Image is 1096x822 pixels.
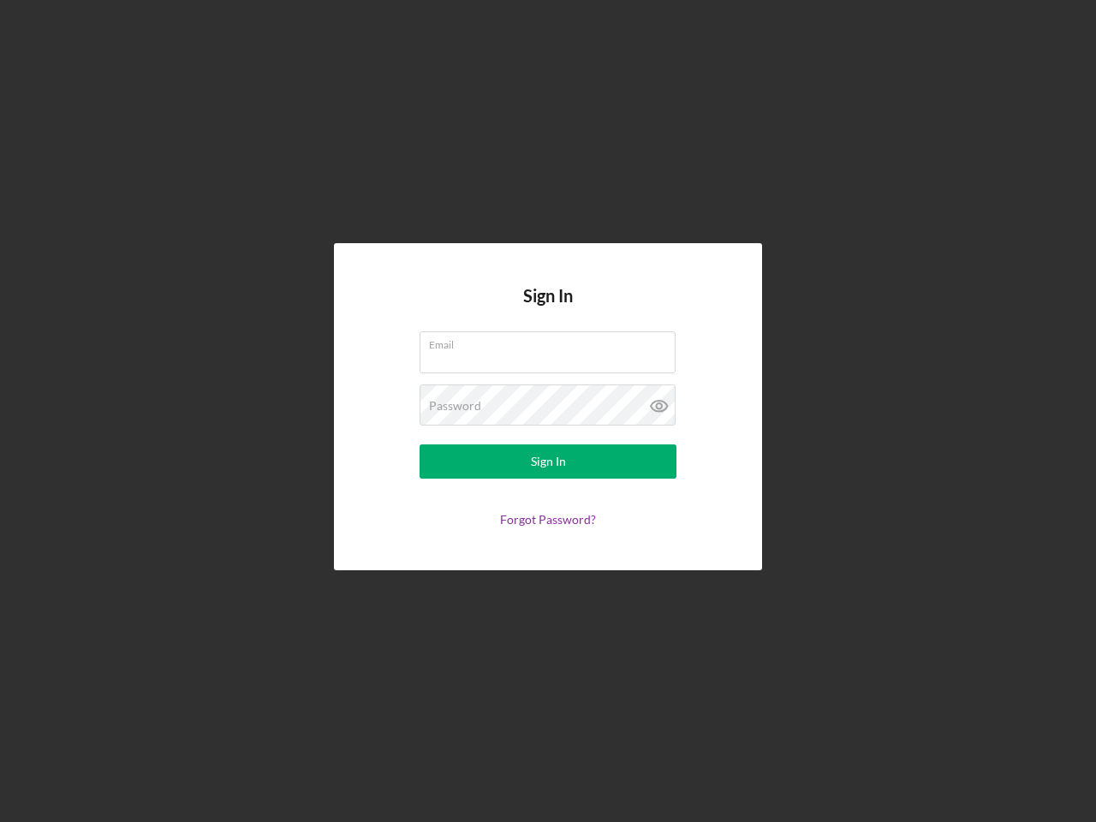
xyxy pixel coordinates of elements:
label: Email [429,332,676,351]
div: Sign In [531,444,566,479]
button: Sign In [420,444,676,479]
h4: Sign In [523,286,573,331]
a: Forgot Password? [500,512,596,527]
label: Password [429,399,481,413]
